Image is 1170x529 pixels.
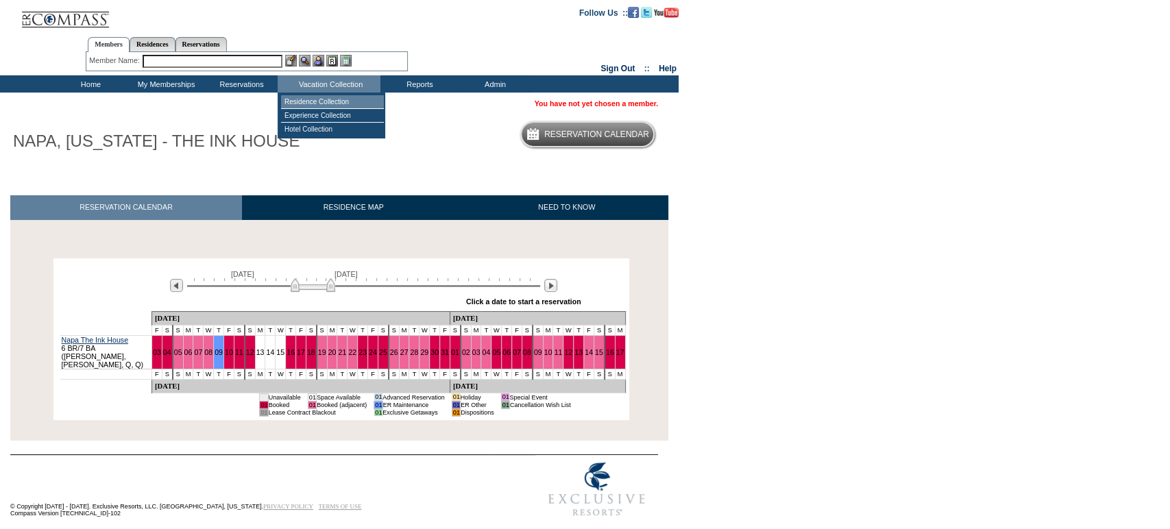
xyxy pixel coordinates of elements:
[10,130,302,153] h1: NAPA, [US_STATE] - THE INK HOUSE
[522,325,532,335] td: S
[170,279,183,292] img: Previous
[456,75,531,93] td: Admin
[606,348,614,356] a: 16
[615,325,625,335] td: M
[242,195,465,219] a: RESIDENCE MAP
[471,325,481,335] td: M
[502,348,511,356] a: 06
[268,408,367,416] td: Lease Contract Blackout
[554,348,562,356] a: 11
[628,8,639,16] a: Become our fan on Facebook
[471,369,481,379] td: M
[430,369,440,379] td: T
[605,325,615,335] td: S
[193,369,204,379] td: T
[452,401,460,408] td: 01
[296,325,306,335] td: F
[265,325,276,335] td: T
[317,369,327,379] td: S
[579,7,628,18] td: Follow Us ::
[234,369,244,379] td: S
[299,55,310,66] img: View
[153,348,161,356] a: 03
[183,369,193,379] td: M
[605,369,615,379] td: S
[409,325,419,335] td: T
[214,369,224,379] td: T
[628,7,639,18] img: Become our fan on Facebook
[378,369,388,379] td: S
[461,393,494,401] td: Holiday
[193,325,204,335] td: T
[268,393,301,401] td: Unavailable
[409,369,419,379] td: T
[509,401,570,408] td: Cancellation Wish List
[276,325,286,335] td: W
[654,8,679,16] a: Subscribe to our YouTube Channel
[419,325,430,335] td: W
[296,369,306,379] td: F
[368,325,378,335] td: F
[340,55,352,66] img: b_calculator.gif
[512,325,522,335] td: F
[281,95,384,109] td: Residence Collection
[563,369,574,379] td: W
[358,325,368,335] td: T
[89,55,142,66] div: Member Name:
[368,369,378,379] td: F
[266,348,274,356] a: 14
[502,369,512,379] td: T
[481,369,491,379] td: T
[654,8,679,18] img: Subscribe to our YouTube Channel
[420,348,428,356] a: 29
[348,348,356,356] a: 22
[265,369,276,379] td: T
[151,379,450,393] td: [DATE]
[584,369,594,379] td: F
[317,325,327,335] td: S
[223,325,234,335] td: F
[338,348,346,356] a: 21
[379,348,387,356] a: 25
[419,369,430,379] td: W
[641,8,652,16] a: Follow us on Twitter
[450,369,460,379] td: S
[369,348,377,356] a: 24
[162,369,172,379] td: S
[461,325,471,335] td: S
[584,325,594,335] td: F
[151,325,162,335] td: F
[491,369,502,379] td: W
[285,55,297,66] img: b_edit.gif
[51,75,127,93] td: Home
[151,369,162,379] td: F
[151,311,450,325] td: [DATE]
[231,270,254,278] span: [DATE]
[10,195,242,219] a: RESERVATION CALENDAR
[204,369,214,379] td: W
[287,348,295,356] a: 16
[10,456,490,524] td: © Copyright [DATE] - [DATE]. Exclusive Resorts, LLC. [GEOGRAPHIC_DATA], [US_STATE]. Compass Versi...
[522,369,532,379] td: S
[260,393,268,401] td: 01
[260,401,268,408] td: 01
[491,325,502,335] td: W
[585,348,593,356] a: 14
[337,325,348,335] td: T
[130,37,175,51] a: Residences
[260,408,268,416] td: 01
[544,348,552,356] a: 10
[318,348,326,356] a: 19
[461,369,471,379] td: S
[263,503,313,510] a: PRIVACY POLICY
[481,325,491,335] td: T
[183,325,193,335] td: M
[255,325,265,335] td: M
[564,348,572,356] a: 12
[326,55,338,66] img: Reservations
[382,401,445,408] td: ER Maintenance
[194,348,202,356] a: 07
[430,348,439,356] a: 30
[175,37,227,51] a: Reservations
[450,379,625,393] td: [DATE]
